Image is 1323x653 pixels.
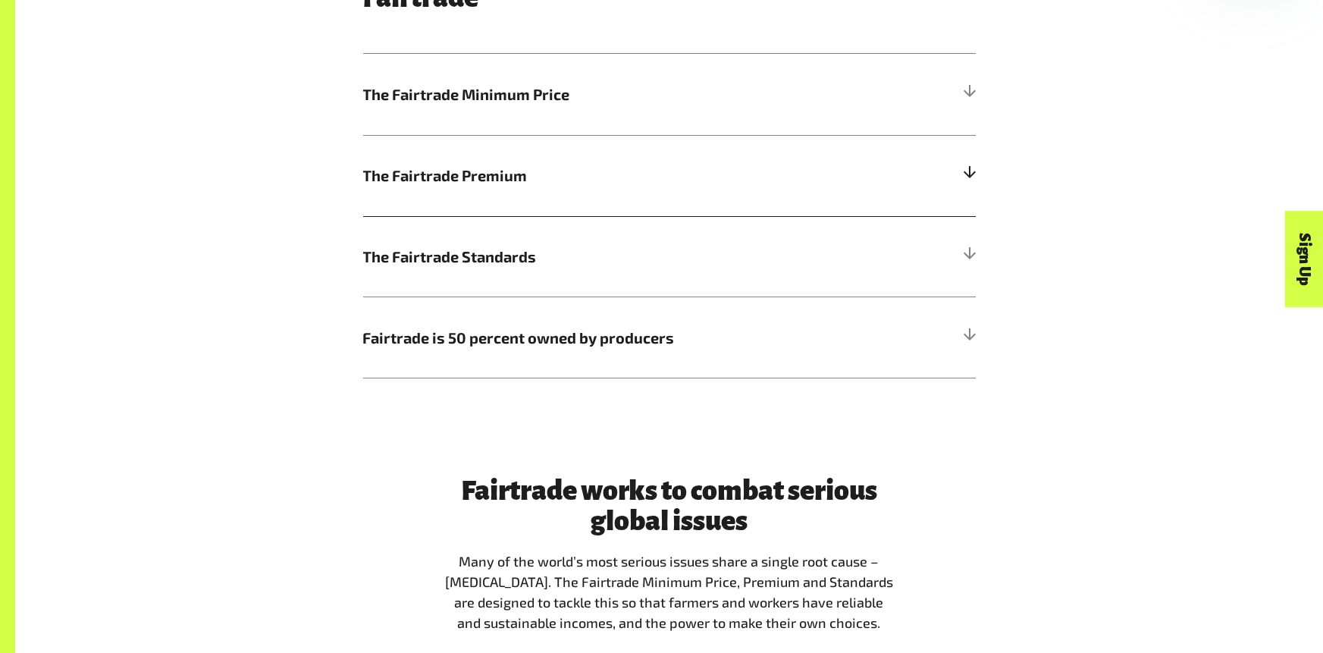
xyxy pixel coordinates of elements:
span: The Fairtrade Premium [363,164,823,187]
span: The Fairtrade Standards [363,245,823,268]
span: Fairtrade is 50 percent owned by producers [363,326,823,349]
h3: Fairtrade works to combat serious global issues [442,476,897,536]
p: Many of the world’s most serious issues share a single root cause – [MEDICAL_DATA]. The Fairtrade... [442,551,897,633]
span: The Fairtrade Minimum Price [363,83,823,105]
